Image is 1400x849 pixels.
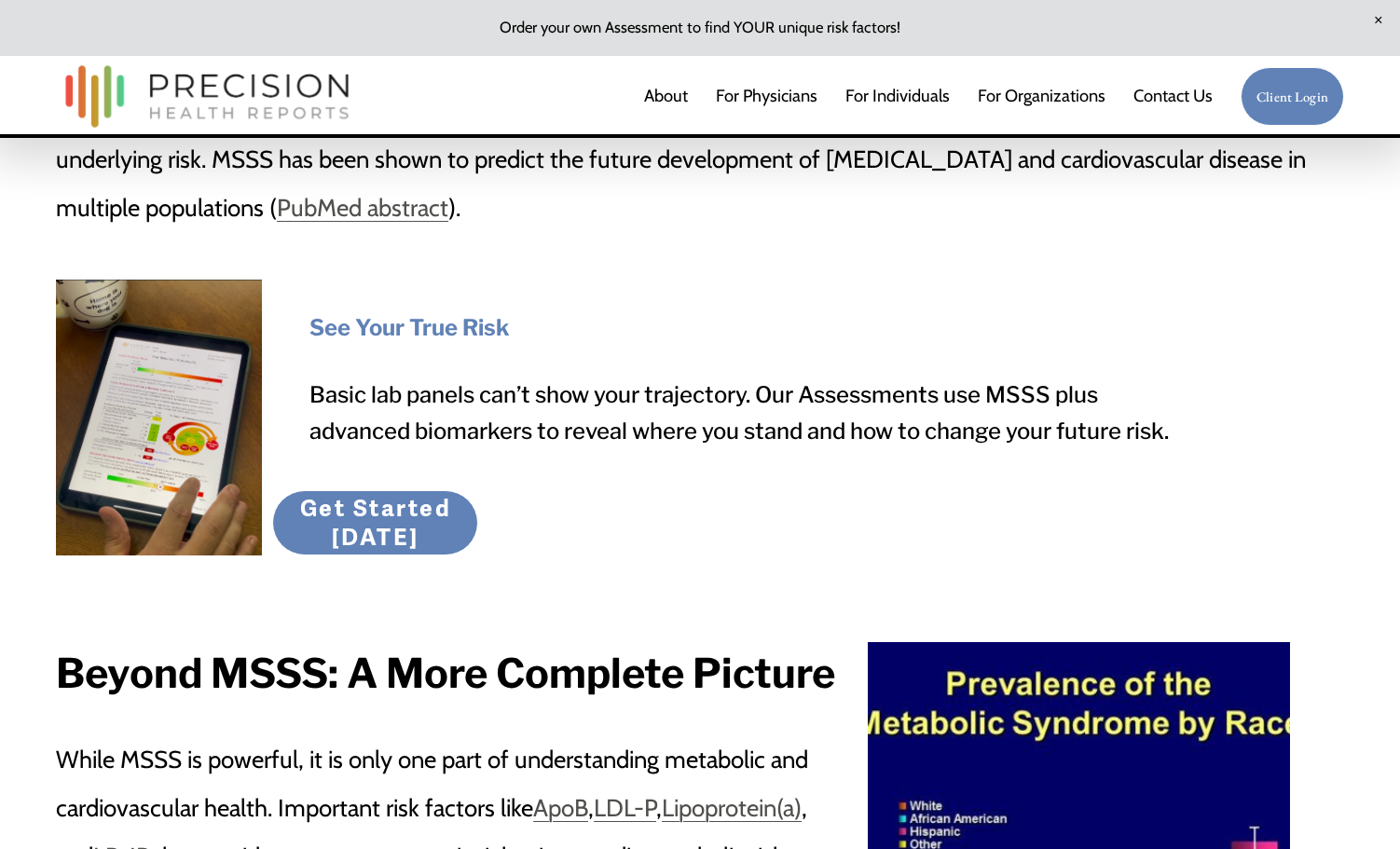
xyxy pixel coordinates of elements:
a: For Individuals [845,77,950,115]
a: Get Started [DATE] [272,490,478,555]
iframe: Chat Widget [1064,610,1400,849]
a: ApoB [533,793,588,822]
a: For Physicians [716,77,817,115]
a: Client Login [1241,67,1344,126]
a: folder dropdown [978,77,1105,115]
a: PubMed abstract [277,193,448,222]
span: For Organizations [978,79,1105,114]
img: Precision Health Reports [56,57,358,136]
a: LDL-P [594,793,656,822]
h4: Basic lab panels can’t show your trajectory. Our Assessments use MSSS plus advanced biomarkers to... [309,377,1199,450]
strong: See Your True Risk [309,314,509,341]
a: About [644,77,688,115]
strong: Beyond MSSS: A More Complete Picture [56,649,835,698]
a: Lipoprotein(a) [662,793,802,822]
a: Contact Us [1133,77,1213,115]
